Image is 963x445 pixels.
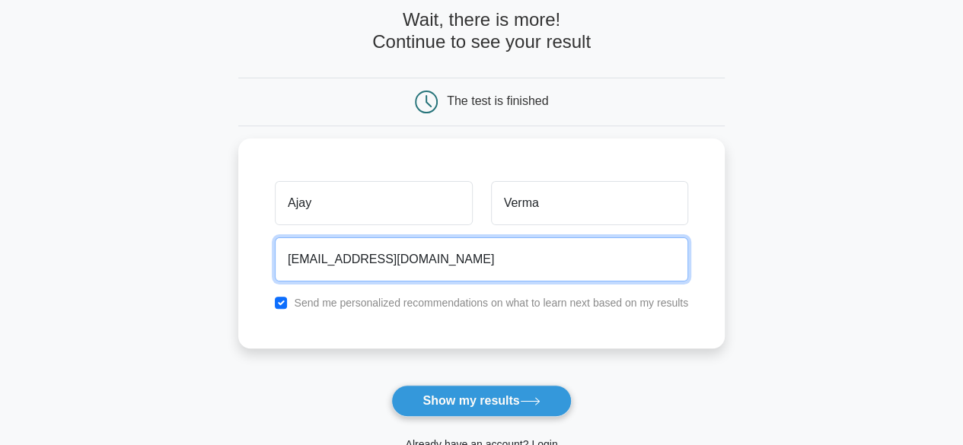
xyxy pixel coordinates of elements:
[391,385,571,417] button: Show my results
[294,297,688,309] label: Send me personalized recommendations on what to learn next based on my results
[275,181,472,225] input: First name
[447,94,548,107] div: The test is finished
[238,9,725,53] h4: Wait, there is more! Continue to see your result
[491,181,688,225] input: Last name
[275,237,688,281] input: Email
